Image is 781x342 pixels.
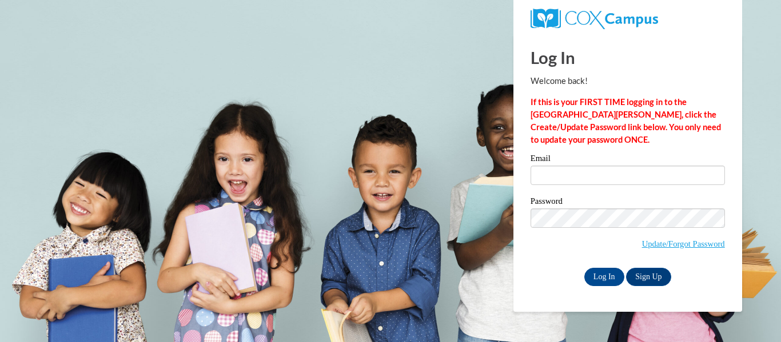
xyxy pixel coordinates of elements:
[642,239,725,248] a: Update/Forgot Password
[531,13,658,23] a: COX Campus
[531,197,725,208] label: Password
[584,268,624,286] input: Log In
[531,97,721,144] strong: If this is your FIRST TIME logging in to the [GEOGRAPHIC_DATA][PERSON_NAME], click the Create/Upd...
[531,154,725,166] label: Email
[531,46,725,69] h1: Log In
[531,75,725,87] p: Welcome back!
[626,268,671,286] a: Sign Up
[531,9,658,29] img: COX Campus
